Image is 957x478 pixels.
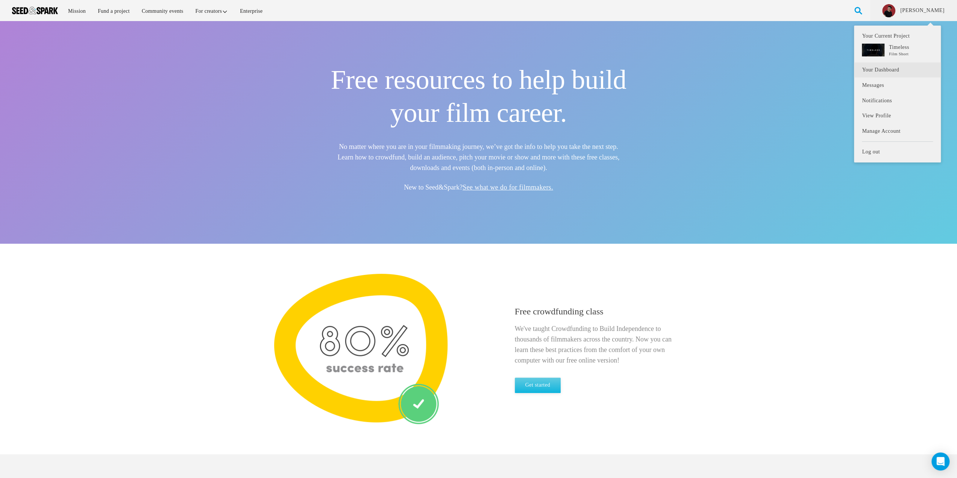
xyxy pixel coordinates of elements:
[93,3,135,19] a: Fund a project
[235,3,268,19] a: Enterprise
[515,323,683,366] h5: We've taught Crowdfunding to Build Independence to thousands of filmmakers across the country. No...
[331,182,626,193] h5: New to Seed&Spark?
[854,123,940,139] a: Manage Account
[862,44,884,56] img: 6d89782913431582.jpg
[889,44,933,51] p: Timeless
[515,305,683,317] h4: Free crowdfunding class
[515,378,561,393] a: Get started
[931,452,949,470] div: Open Intercom Messenger
[854,108,940,124] a: View Profile
[274,274,448,424] img: 80image.png
[854,93,940,108] a: Notifications
[463,184,553,191] a: See what we do for filmmakers.
[190,3,234,19] a: For creators
[331,63,626,129] h1: Free resources to help build your film career.
[854,29,940,62] a: Your Current Project Timeless Film Short
[12,7,58,14] img: Seed amp; Spark
[331,141,626,173] h5: No matter where you are in your filmmaking journey, we’ve got the info to help you take the next ...
[136,3,189,19] a: Community events
[889,51,933,57] p: Film Short
[854,144,940,160] a: Log out
[854,77,940,93] a: Messages
[854,62,940,78] a: Your Dashboard
[899,7,945,14] a: [PERSON_NAME]
[63,3,91,19] a: Mission
[882,4,895,17] img: 0a03e73504b7c92c.png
